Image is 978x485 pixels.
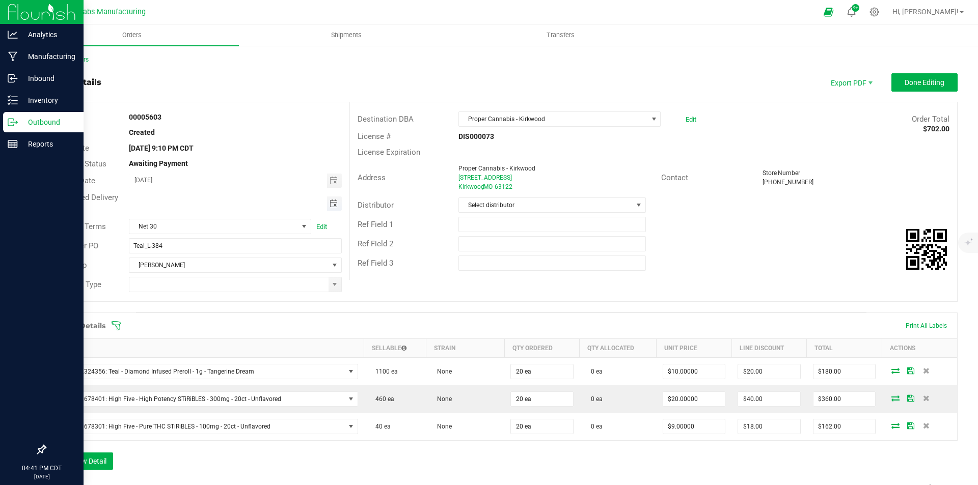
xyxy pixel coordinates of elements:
[511,392,573,406] input: 0
[586,423,603,430] span: 0 ea
[370,368,398,375] span: 1100 ea
[686,116,696,123] a: Edit
[24,24,239,46] a: Orders
[663,419,725,434] input: 0
[358,173,386,182] span: Address
[316,223,327,231] a: Edit
[661,173,688,182] span: Contact
[18,50,79,63] p: Manufacturing
[731,339,807,358] th: Line Discount
[52,391,358,407] span: NO DATA FOUND
[8,30,18,40] inline-svg: Analytics
[813,392,876,406] input: 0
[586,368,603,375] span: 0 ea
[358,220,393,229] span: Ref Field 1
[370,395,394,403] span: 460 ea
[52,364,345,379] span: M00002324356: Teal - Diamond Infused Preroll - 1g - Tangerine Dream
[358,201,394,210] span: Distributor
[370,423,391,430] span: 40 ea
[820,73,881,92] li: Export PDF
[511,364,573,379] input: 0
[453,24,668,46] a: Transfers
[533,31,588,40] span: Transfers
[129,258,328,272] span: [PERSON_NAME]
[52,364,358,379] span: NO DATA FOUND
[892,8,959,16] span: Hi, [PERSON_NAME]!
[778,169,800,177] span: Number
[918,367,934,374] span: Delete Order Detail
[657,339,732,358] th: Unit Price
[905,78,944,87] span: Done Editing
[8,51,18,62] inline-svg: Manufacturing
[458,165,535,172] span: Proper Cannabis - Kirkwood
[495,183,512,190] span: 63122
[458,132,494,140] strong: DIS000073
[511,419,573,434] input: 0
[18,28,79,41] p: Analytics
[63,8,146,16] span: Teal Labs Manufacturing
[129,219,298,234] span: Net 30
[738,419,800,434] input: 0
[458,174,512,181] span: [STREET_ADDRESS]
[426,339,504,358] th: Strain
[918,395,934,401] span: Delete Order Detail
[8,95,18,105] inline-svg: Inventory
[482,183,483,190] span: ,
[46,339,364,358] th: Item
[52,419,345,434] span: M00001678301: High Five - Pure THC STiRiBLES - 100mg - 20ct - Unflavored
[906,229,947,270] img: Scan me!
[580,339,657,358] th: Qty Allocated
[853,6,858,10] span: 9+
[358,239,393,248] span: Ref Field 2
[5,464,79,473] p: 04:41 PM CDT
[358,132,391,141] span: License #
[483,183,493,190] span: MO
[813,419,876,434] input: 0
[813,364,876,379] input: 0
[807,339,882,358] th: Total
[459,198,632,212] span: Select distributor
[763,179,813,186] span: [PHONE_NUMBER]
[817,2,840,22] span: Open Ecommerce Menu
[432,423,452,430] span: None
[738,364,800,379] input: 0
[918,422,934,429] span: Delete Order Detail
[317,31,375,40] span: Shipments
[663,364,725,379] input: 0
[8,73,18,83] inline-svg: Inbound
[129,128,155,136] strong: Created
[432,368,452,375] span: None
[327,174,342,188] span: Toggle calendar
[923,125,949,133] strong: $702.00
[53,193,118,214] span: Requested Delivery Date
[868,7,881,17] div: Manage settings
[458,183,484,190] span: Kirkwood
[882,339,957,358] th: Actions
[903,367,918,374] span: Save Order Detail
[763,169,777,177] span: Store
[663,392,725,406] input: 0
[364,339,426,358] th: Sellable
[358,115,414,124] span: Destination DBA
[891,73,958,92] button: Done Editing
[738,392,800,406] input: 0
[432,395,452,403] span: None
[459,112,647,126] span: Proper Cannabis - Kirkwood
[358,148,420,157] span: License Expiration
[903,395,918,401] span: Save Order Detail
[504,339,580,358] th: Qty Ordered
[5,473,79,480] p: [DATE]
[903,422,918,429] span: Save Order Detail
[912,115,949,124] span: Order Total
[586,395,603,403] span: 0 ea
[52,419,358,434] span: NO DATA FOUND
[18,116,79,128] p: Outbound
[906,229,947,270] qrcode: 00005603
[18,72,79,84] p: Inbound
[108,31,155,40] span: Orders
[8,139,18,149] inline-svg: Reports
[129,113,161,121] strong: 00005603
[358,259,393,268] span: Ref Field 3
[18,138,79,150] p: Reports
